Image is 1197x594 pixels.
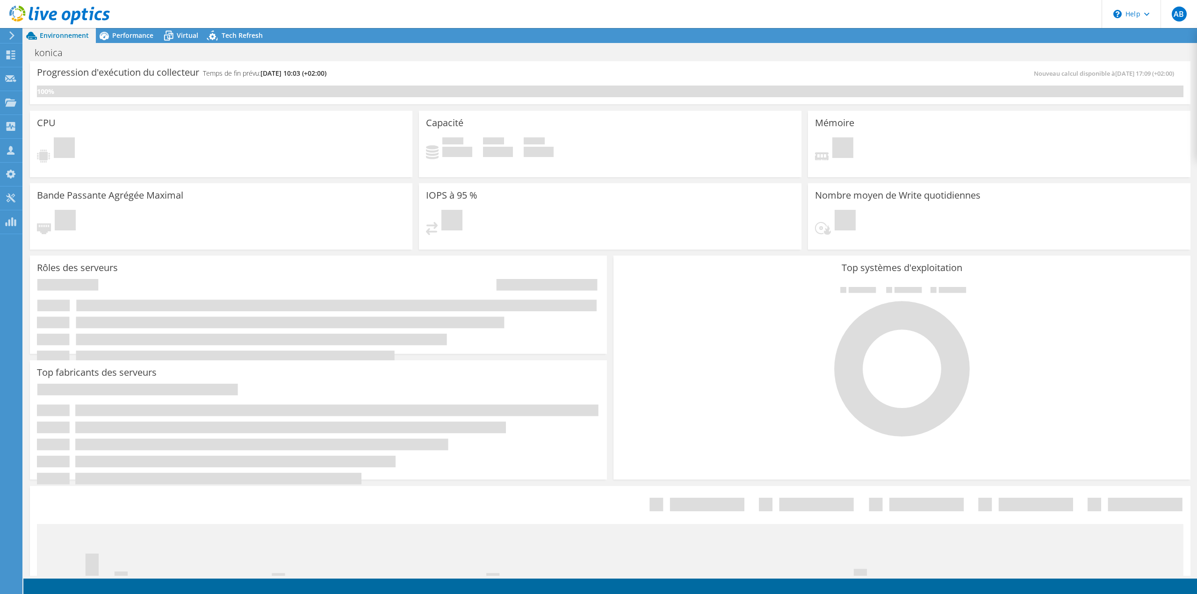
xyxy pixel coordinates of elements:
[483,137,504,147] span: Espace libre
[832,137,853,160] span: En attente
[1034,69,1179,78] span: Nouveau calcul disponible à
[55,210,76,233] span: En attente
[442,147,472,157] h4: 0 Gio
[30,48,77,58] h1: konica
[442,137,463,147] span: Utilisé
[112,31,153,40] span: Performance
[1172,7,1187,21] span: AB
[40,31,89,40] span: Environnement
[222,31,263,40] span: Tech Refresh
[815,118,854,128] h3: Mémoire
[426,190,477,200] h3: IOPS à 95 %
[177,31,198,40] span: Virtual
[1113,10,1122,18] svg: \n
[483,147,513,157] h4: 0 Gio
[203,68,326,79] h4: Temps de fin prévu:
[620,263,1183,273] h3: Top systèmes d'exploitation
[835,210,856,233] span: En attente
[441,210,462,233] span: En attente
[54,137,75,160] span: En attente
[426,118,463,128] h3: Capacité
[815,190,981,200] h3: Nombre moyen de Write quotidiennes
[37,263,118,273] h3: Rôles des serveurs
[37,190,183,200] h3: Bande Passante Agrégée Maximal
[524,147,554,157] h4: 0 Gio
[37,118,56,128] h3: CPU
[524,137,545,147] span: Total
[37,367,157,378] h3: Top fabricants des serveurs
[260,69,326,78] span: [DATE] 10:03 (+02:00)
[1115,69,1174,78] span: [DATE] 17:09 (+02:00)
